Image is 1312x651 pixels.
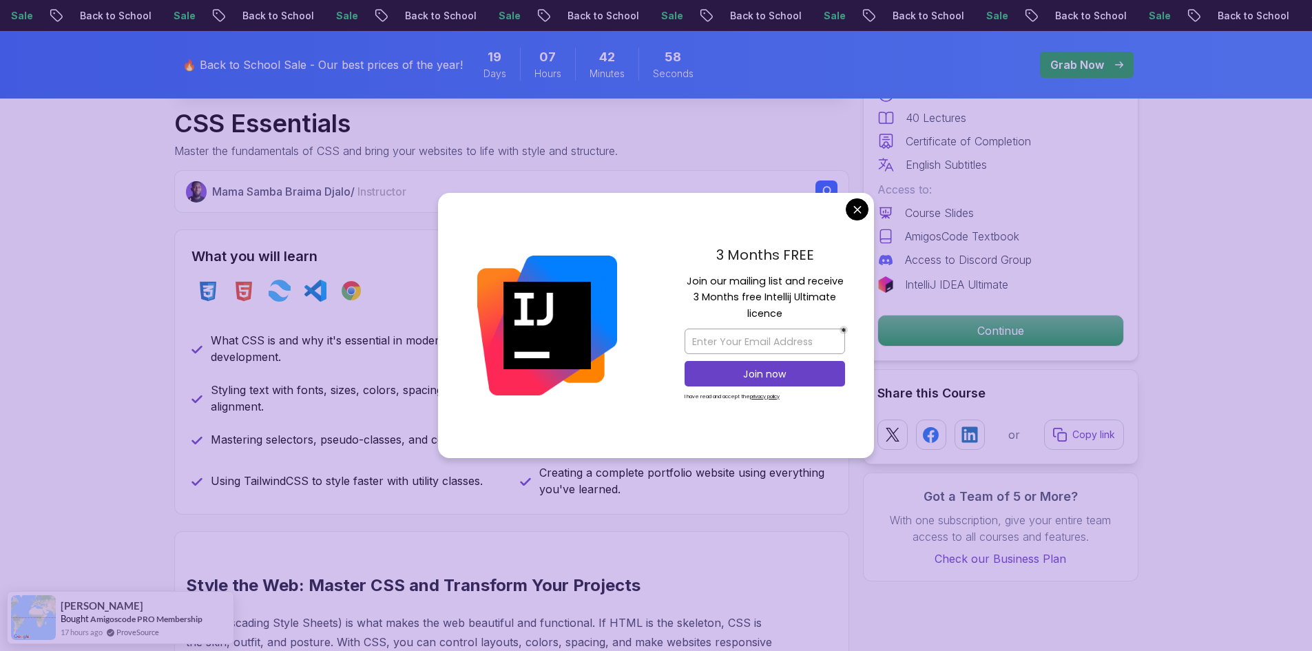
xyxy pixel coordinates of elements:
[972,9,1016,23] p: Sale
[357,185,406,198] span: Instructor
[539,48,556,67] span: 7 Hours
[905,205,974,221] p: Course Slides
[391,9,484,23] p: Back to School
[905,228,1019,245] p: AmigosCode Textbook
[186,575,772,597] h2: Style the Web: Master CSS and Transform Your Projects
[228,9,322,23] p: Back to School
[116,628,159,637] a: ProveSource
[877,384,1124,403] h2: Share this Course
[877,487,1124,506] h3: Got a Team of 5 or More?
[340,280,362,302] img: chrome logo
[877,276,894,293] img: jetbrains logo
[1050,56,1104,73] p: Grab Now
[186,181,207,203] img: Nelson Djalo
[65,9,159,23] p: Back to School
[553,9,647,23] p: Back to School
[322,9,366,23] p: Sale
[183,56,463,73] p: 🔥 Back to School Sale - Our best prices of the year!
[61,626,103,638] span: 17 hours ago
[1044,420,1124,450] button: Copy link
[483,67,506,81] span: Days
[878,9,972,23] p: Back to School
[269,280,291,302] img: tailwindcss logo
[211,382,503,415] p: Styling text with fonts, sizes, colors, spacing, and alignment.
[906,156,987,173] p: English Subtitles
[877,512,1124,545] p: With one subscription, give your entire team access to all courses and features.
[665,48,681,67] span: 58 Seconds
[1203,9,1297,23] p: Back to School
[197,280,219,302] img: css logo
[878,316,1123,346] p: Continue
[488,48,501,67] span: 19 Days
[599,48,615,67] span: 42 Minutes
[211,473,483,489] p: Using TailwindCSS to style faster with utility classes.
[905,276,1008,293] p: IntelliJ IDEA Ultimate
[905,251,1032,268] p: Access to Discord Group
[61,600,143,612] span: [PERSON_NAME]
[211,431,499,448] p: Mastering selectors, pseudo-classes, and combinators.
[809,9,853,23] p: Sale
[484,9,528,23] p: Sale
[877,315,1124,347] button: Continue
[653,67,694,81] span: Seconds
[11,595,56,640] img: provesource social proof notification image
[90,614,202,624] a: Amigoscode PRO Membership
[1008,426,1020,443] p: or
[534,67,561,81] span: Hours
[174,110,618,137] h1: CSS Essentials
[1041,9,1134,23] p: Back to School
[174,143,618,159] p: Master the fundamentals of CSS and bring your websites to life with style and structure.
[906,110,966,126] p: 40 Lectures
[61,613,89,624] span: Bought
[1072,428,1115,442] p: Copy link
[211,332,503,365] p: What CSS is and why it's essential in modern web development.
[1134,9,1178,23] p: Sale
[212,183,406,200] p: Mama Samba Braima Djalo /
[590,67,625,81] span: Minutes
[877,181,1124,198] p: Access to:
[191,247,832,266] h2: What you will learn
[906,133,1031,149] p: Certificate of Completion
[304,280,326,302] img: vscode logo
[716,9,809,23] p: Back to School
[539,464,832,497] p: Creating a complete portfolio website using everything you've learned.
[647,9,691,23] p: Sale
[159,9,203,23] p: Sale
[877,550,1124,567] a: Check our Business Plan
[233,280,255,302] img: html logo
